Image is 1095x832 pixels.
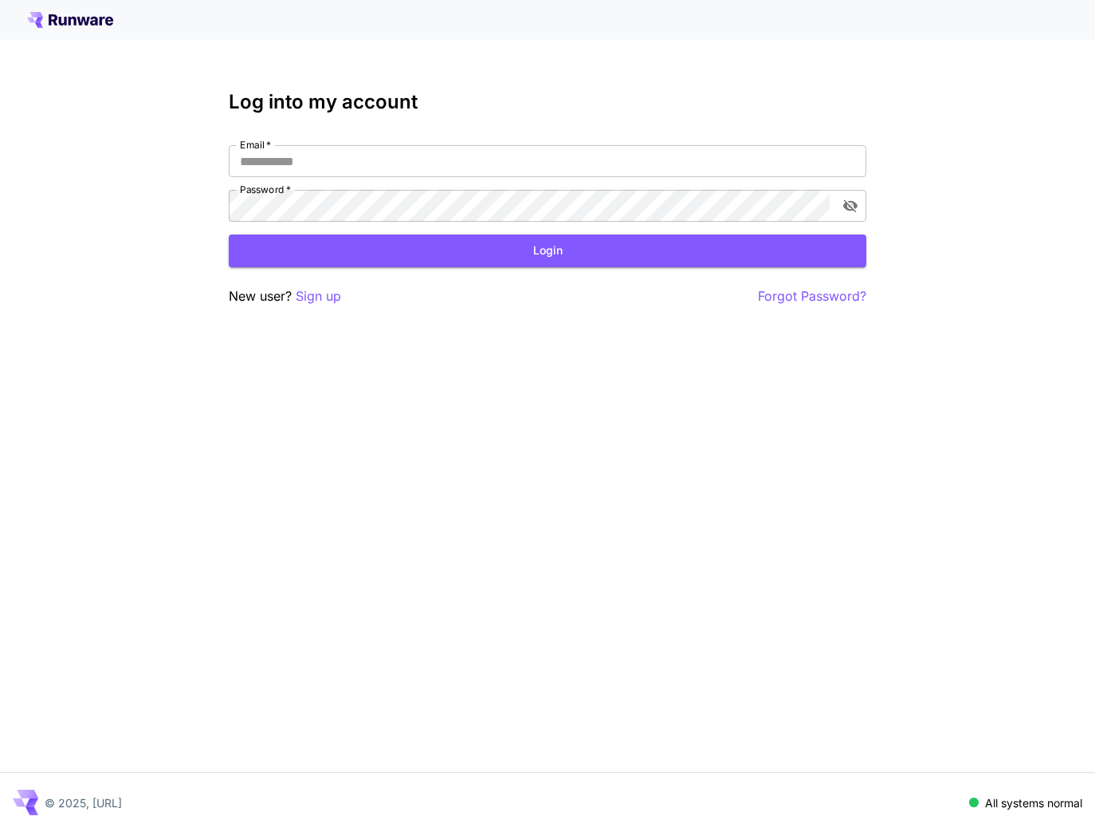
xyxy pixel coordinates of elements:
[229,235,866,267] button: Login
[836,191,865,220] button: toggle password visibility
[296,286,341,306] button: Sign up
[45,795,122,811] p: © 2025, [URL]
[240,138,271,152] label: Email
[985,795,1082,811] p: All systems normal
[229,286,341,306] p: New user?
[240,183,291,196] label: Password
[229,91,866,113] h3: Log into my account
[758,286,866,306] button: Forgot Password?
